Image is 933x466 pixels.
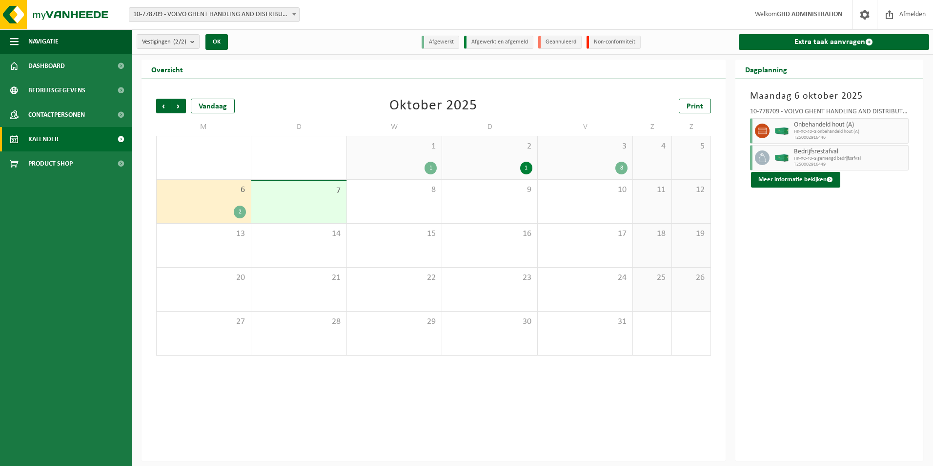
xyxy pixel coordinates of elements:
td: D [442,118,537,136]
td: M [156,118,251,136]
span: 15 [352,229,437,239]
span: Bedrijfsrestafval [794,148,906,156]
td: Z [672,118,711,136]
span: 13 [162,229,246,239]
span: 19 [677,229,706,239]
span: 30 [447,317,532,327]
div: 2 [234,206,246,218]
span: 23 [447,273,532,283]
span: 25 [638,273,667,283]
span: 8 [352,185,437,195]
button: Vestigingen(2/2) [137,34,200,49]
span: 16 [447,229,532,239]
span: 2 [447,141,532,152]
a: Extra taak aanvragen [739,34,930,50]
span: 10-778709 - VOLVO GHENT HANDLING AND DISTRIBUTION - DESTELDONK [129,7,300,22]
span: 22 [352,273,437,283]
span: 9 [447,185,532,195]
td: D [251,118,346,136]
td: Z [633,118,672,136]
span: Product Shop [28,151,73,176]
h3: Maandag 6 oktober 2025 [750,89,909,104]
span: 1 [352,141,437,152]
span: 4 [638,141,667,152]
li: Non-conformiteit [587,36,641,49]
span: Vorige [156,99,171,113]
span: Navigatie [28,29,59,54]
span: Kalender [28,127,59,151]
span: Vestigingen [142,35,186,49]
li: Afgewerkt en afgemeld [464,36,533,49]
span: 26 [677,273,706,283]
span: 10-778709 - VOLVO GHENT HANDLING AND DISTRIBUTION - DESTELDONK [129,8,299,21]
span: 17 [543,229,628,239]
a: Print [679,99,711,113]
div: Vandaag [191,99,235,113]
span: T250002916446 [794,135,906,141]
span: 18 [638,229,667,239]
span: Print [687,103,703,110]
span: Onbehandeld hout (A) [794,121,906,129]
h2: Dagplanning [735,60,797,79]
div: 1 [425,162,437,174]
button: OK [205,34,228,50]
span: HK-XC-40-G onbehandeld hout (A) [794,129,906,135]
img: HK-XC-40-GN-00 [774,127,789,135]
span: 27 [162,317,246,327]
span: 28 [256,317,341,327]
span: Volgende [171,99,186,113]
span: 5 [677,141,706,152]
span: Contactpersonen [28,103,85,127]
span: 31 [543,317,628,327]
span: T250002916449 [794,162,906,168]
span: HK-XC-40-G gemengd bedrijfsafval [794,156,906,162]
h2: Overzicht [142,60,193,79]
count: (2/2) [173,39,186,45]
span: 29 [352,317,437,327]
span: Bedrijfsgegevens [28,78,85,103]
span: 14 [256,229,341,239]
span: 10 [543,185,628,195]
td: W [347,118,442,136]
div: 10-778709 - VOLVO GHENT HANDLING AND DISTRIBUTION - DESTELDONK [750,108,909,118]
span: 12 [677,185,706,195]
span: Dashboard [28,54,65,78]
img: HK-XC-40-GN-00 [774,154,789,162]
span: 24 [543,273,628,283]
div: Oktober 2025 [389,99,477,113]
button: Meer informatie bekijken [751,172,840,188]
li: Geannuleerd [538,36,582,49]
span: 20 [162,273,246,283]
div: 1 [520,162,532,174]
span: 21 [256,273,341,283]
li: Afgewerkt [422,36,459,49]
strong: GHD ADMINISTRATION [777,11,842,18]
span: 7 [256,186,341,196]
span: 6 [162,185,246,195]
div: 8 [615,162,628,174]
span: 3 [543,141,628,152]
span: 11 [638,185,667,195]
td: V [538,118,633,136]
